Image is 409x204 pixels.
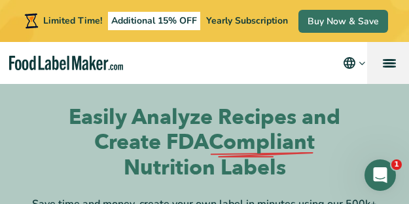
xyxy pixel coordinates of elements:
span: Yearly Subscription [206,14,288,27]
a: Buy Now & Save [298,10,388,33]
span: Additional 15% OFF [108,12,200,30]
button: Change language [342,55,367,71]
span: 1 [391,159,402,170]
span: Limited Time! [43,14,102,27]
h1: Easily Analyze Recipes and Create FDA Nutrition Labels [67,105,342,180]
iframe: Intercom live chat [365,159,396,191]
a: Food Label Maker homepage [9,56,123,71]
span: Compliant [209,130,315,155]
a: menu [367,42,409,84]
